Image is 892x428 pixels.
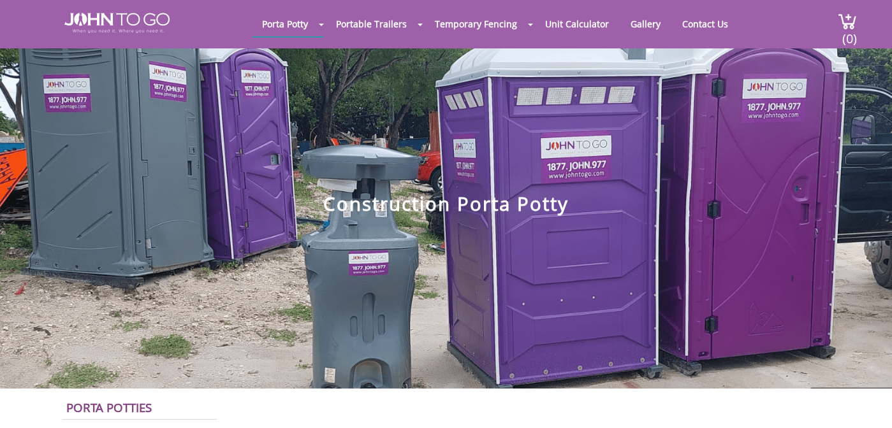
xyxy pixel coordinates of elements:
[838,13,857,30] img: cart a
[252,11,318,36] a: Porta Potty
[425,11,527,36] a: Temporary Fencing
[64,13,170,33] img: JOHN to go
[621,11,670,36] a: Gallery
[673,11,738,36] a: Contact Us
[326,11,416,36] a: Portable Trailers
[66,399,152,415] a: Porta Potties
[841,377,892,428] button: Live Chat
[842,20,857,47] span: (0)
[536,11,618,36] a: Unit Calculator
